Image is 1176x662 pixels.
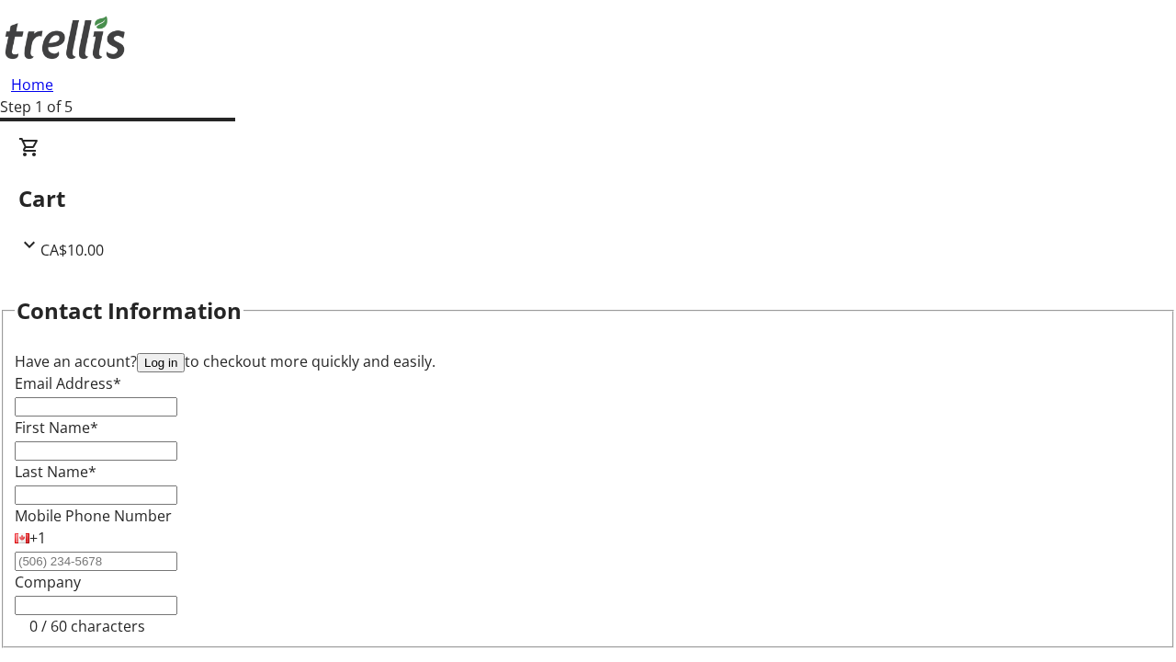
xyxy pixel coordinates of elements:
span: CA$10.00 [40,240,104,260]
input: (506) 234-5678 [15,552,177,571]
h2: Contact Information [17,294,242,327]
label: Email Address* [15,373,121,394]
button: Log in [137,353,185,372]
label: Company [15,572,81,592]
h2: Cart [18,182,1158,215]
div: CartCA$10.00 [18,136,1158,261]
label: Last Name* [15,462,96,482]
label: First Name* [15,417,98,438]
tr-character-limit: 0 / 60 characters [29,616,145,636]
label: Mobile Phone Number [15,506,172,526]
div: Have an account? to checkout more quickly and easily. [15,350,1161,372]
